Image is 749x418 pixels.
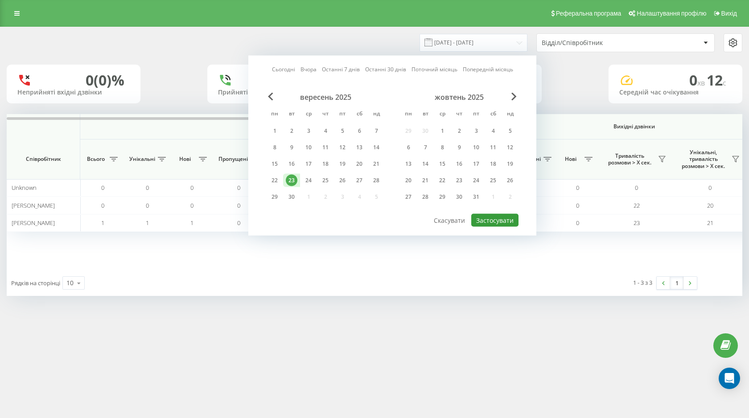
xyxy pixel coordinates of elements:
[237,184,240,192] span: 0
[635,184,638,192] span: 0
[319,108,332,121] abbr: четвер
[334,124,351,138] div: пт 5 вер 2025 р.
[504,158,516,170] div: 19
[502,174,519,187] div: нд 26 жовт 2025 р.
[368,124,385,138] div: нд 7 вер 2025 р.
[503,108,517,121] abbr: неділя
[283,157,300,171] div: вт 16 вер 2025 р.
[269,158,280,170] div: 15
[434,141,451,154] div: ср 8 жовт 2025 р.
[436,175,448,186] div: 22
[719,368,740,389] div: Open Intercom Messenger
[420,191,431,203] div: 28
[286,158,297,170] div: 16
[463,65,513,74] a: Попередній місяць
[670,277,683,289] a: 1
[560,156,582,163] span: Нові
[370,175,382,186] div: 28
[417,190,434,204] div: вт 28 жовт 2025 р.
[85,156,107,163] span: Всього
[103,123,442,130] span: Вхідні дзвінки
[556,10,621,17] span: Реферальна програма
[420,142,431,153] div: 7
[504,125,516,137] div: 5
[303,175,314,186] div: 24
[351,157,368,171] div: сб 20 вер 2025 р.
[286,175,297,186] div: 23
[502,157,519,171] div: нд 19 жовт 2025 р.
[351,174,368,187] div: сб 27 вер 2025 р.
[436,108,449,121] abbr: середа
[368,174,385,187] div: нд 28 вер 2025 р.
[237,219,240,227] span: 0
[285,108,298,121] abbr: вівторок
[487,175,499,186] div: 25
[101,184,104,192] span: 0
[370,142,382,153] div: 14
[487,125,499,137] div: 4
[403,142,414,153] div: 6
[101,201,104,209] span: 0
[146,201,149,209] span: 0
[723,78,726,88] span: c
[504,142,516,153] div: 12
[354,175,365,186] div: 27
[403,175,414,186] div: 20
[470,175,482,186] div: 24
[269,142,280,153] div: 8
[468,124,485,138] div: пт 3 жовт 2025 р.
[300,124,317,138] div: ср 3 вер 2025 р.
[269,191,280,203] div: 29
[453,108,466,121] abbr: четвер
[269,125,280,137] div: 1
[66,279,74,287] div: 10
[420,175,431,186] div: 21
[451,124,468,138] div: чт 2 жовт 2025 р.
[485,174,502,187] div: сб 25 жовт 2025 р.
[266,141,283,154] div: пн 8 вер 2025 р.
[190,201,193,209] span: 0
[412,65,457,74] a: Поточний місяць
[266,124,283,138] div: пн 1 вер 2025 р.
[468,190,485,204] div: пт 31 жовт 2025 р.
[400,190,417,204] div: пн 27 жовт 2025 р.
[146,184,149,192] span: 0
[317,124,334,138] div: чт 4 вер 2025 р.
[190,219,193,227] span: 1
[436,158,448,170] div: 15
[678,149,729,170] span: Унікальні, тривалість розмови > Х сек.
[487,158,499,170] div: 18
[334,174,351,187] div: пт 26 вер 2025 р.
[334,157,351,171] div: пт 19 вер 2025 р.
[469,108,483,121] abbr: п’ятниця
[300,141,317,154] div: ср 10 вер 2025 р.
[17,89,130,96] div: Неприйняті вхідні дзвінки
[14,156,72,163] span: Співробітник
[619,89,732,96] div: Середній час очікування
[576,201,579,209] span: 0
[237,201,240,209] span: 0
[436,191,448,203] div: 29
[272,65,295,74] a: Сьогодні
[300,157,317,171] div: ср 17 вер 2025 р.
[268,93,273,101] span: Previous Month
[266,93,385,102] div: вересень 2025
[451,174,468,187] div: чт 23 жовт 2025 р.
[320,142,331,153] div: 11
[283,124,300,138] div: вт 2 вер 2025 р.
[368,157,385,171] div: нд 21 вер 2025 р.
[634,201,640,209] span: 22
[269,175,280,186] div: 22
[420,158,431,170] div: 14
[707,219,713,227] span: 21
[434,174,451,187] div: ср 22 жовт 2025 р.
[403,191,414,203] div: 27
[266,190,283,204] div: пн 29 вер 2025 р.
[402,108,415,121] abbr: понеділок
[468,174,485,187] div: пт 24 жовт 2025 р.
[400,93,519,102] div: жовтень 2025
[453,125,465,137] div: 2
[11,279,60,287] span: Рядків на сторінці
[370,125,382,137] div: 7
[317,174,334,187] div: чт 25 вер 2025 р.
